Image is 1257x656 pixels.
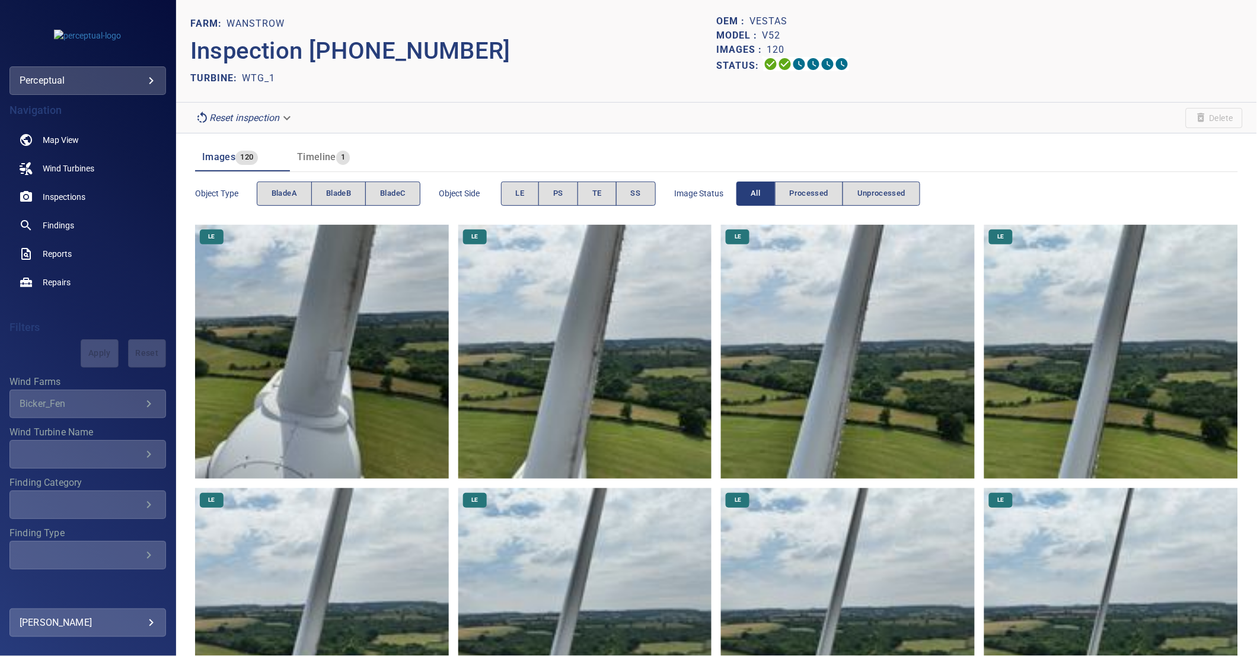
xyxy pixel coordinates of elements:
[257,181,312,206] button: bladeA
[1186,108,1243,128] span: Unable to delete the inspection due to your user permissions
[821,57,835,71] svg: Matching 0%
[201,496,222,504] span: LE
[54,30,121,42] img: perceptual-logo
[43,248,72,260] span: Reports
[365,181,420,206] button: bladeC
[9,126,166,154] a: map noActive
[43,276,71,288] span: Repairs
[775,181,843,206] button: Processed
[716,43,767,57] p: Images :
[749,14,787,28] p: Vestas
[716,57,764,74] p: Status:
[190,17,226,31] p: FARM:
[716,28,762,43] p: Model :
[835,57,849,71] svg: Classification 0%
[9,183,166,211] a: inspections noActive
[9,66,166,95] div: perceptual
[538,181,578,206] button: PS
[20,398,142,409] div: Bicker_Fen
[9,528,166,538] label: Finding Type
[751,187,761,200] span: All
[439,187,501,199] span: Object Side
[9,321,166,333] h4: Filters
[190,107,298,128] div: Reset inspection
[578,181,617,206] button: TE
[9,104,166,116] h4: Navigation
[9,478,166,488] label: Finding Category
[516,187,525,200] span: LE
[464,233,485,241] span: LE
[43,191,85,203] span: Inspections
[778,57,792,71] svg: Data Formatted 100%
[857,187,905,200] span: Unprocessed
[20,613,156,632] div: [PERSON_NAME]
[9,211,166,240] a: findings noActive
[792,57,806,71] svg: Selecting 0%
[728,233,748,241] span: LE
[843,181,920,206] button: Unprocessed
[190,71,242,85] p: TURBINE:
[9,154,166,183] a: windturbines noActive
[9,377,166,387] label: Wind Farms
[380,187,405,200] span: bladeC
[202,151,235,163] span: Images
[9,428,166,437] label: Wind Turbine Name
[675,187,736,199] span: Image Status
[716,14,749,28] p: OEM :
[764,57,778,71] svg: Uploading 100%
[9,541,166,569] div: Finding Type
[242,71,275,85] p: WTG_1
[201,233,222,241] span: LE
[326,187,351,200] span: bladeB
[9,390,166,418] div: Wind Farms
[991,496,1012,504] span: LE
[272,187,297,200] span: bladeA
[767,43,784,57] p: 120
[728,496,748,504] span: LE
[501,181,656,206] div: objectSide
[806,57,821,71] svg: ML Processing 0%
[257,181,420,206] div: objectType
[991,233,1012,241] span: LE
[43,134,79,146] span: Map View
[553,187,563,200] span: PS
[20,71,156,90] div: perceptual
[195,187,257,199] span: Object type
[790,187,828,200] span: Processed
[736,181,776,206] button: All
[592,187,602,200] span: TE
[43,219,74,231] span: Findings
[235,151,258,164] span: 120
[43,163,94,174] span: Wind Turbines
[9,268,166,297] a: repairs noActive
[226,17,285,31] p: Wanstrow
[501,181,540,206] button: LE
[9,240,166,268] a: reports noActive
[736,181,921,206] div: imageStatus
[464,496,485,504] span: LE
[209,112,279,123] em: Reset inspection
[631,187,641,200] span: SS
[9,440,166,469] div: Wind Turbine Name
[311,181,366,206] button: bladeB
[336,151,350,164] span: 1
[616,181,656,206] button: SS
[762,28,780,43] p: V52
[190,33,717,69] p: Inspection [PHONE_NUMBER]
[297,151,336,163] span: Timeline
[37,588,156,607] button: Show Advanced Filters
[9,491,166,519] div: Finding Category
